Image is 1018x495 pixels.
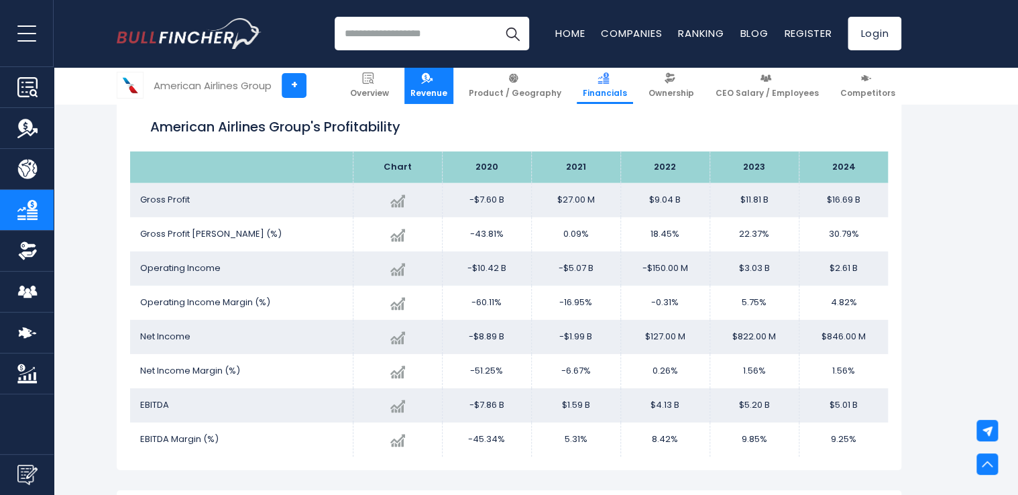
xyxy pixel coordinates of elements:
td: -16.95% [531,286,620,320]
span: Gross Profit [PERSON_NAME] (%) [140,227,282,240]
td: -$8.89 B [442,320,531,354]
td: $11.81 B [710,183,799,217]
td: -0.31% [620,286,710,320]
span: Gross Profit [140,193,190,206]
a: + [282,73,306,98]
td: -60.11% [442,286,531,320]
td: 5.75% [710,286,799,320]
td: $127.00 M [620,320,710,354]
td: 9.85% [710,423,799,457]
td: -51.25% [442,354,531,388]
span: EBITDA [140,398,169,411]
td: 18.45% [620,217,710,252]
td: -$10.42 B [442,252,531,286]
td: 4.82% [799,286,888,320]
td: $5.20 B [710,388,799,423]
h2: American Airlines Group's Profitability [150,117,868,137]
span: Revenue [410,88,447,99]
td: $9.04 B [620,183,710,217]
span: Ownership [648,88,694,99]
a: Ranking [678,26,724,40]
td: $1.59 B [531,388,620,423]
td: $4.13 B [620,388,710,423]
td: $5.01 B [799,388,888,423]
td: 1.56% [710,354,799,388]
td: $2.61 B [799,252,888,286]
a: Revenue [404,67,453,104]
a: Competitors [834,67,901,104]
td: $16.69 B [799,183,888,217]
th: 2024 [799,152,888,183]
a: Login [848,17,901,50]
td: -$7.60 B [442,183,531,217]
td: -$7.86 B [442,388,531,423]
th: 2022 [620,152,710,183]
img: Ownership [17,241,38,261]
td: 0.26% [620,354,710,388]
span: Net Income [140,330,190,343]
td: 30.79% [799,217,888,252]
td: 1.56% [799,354,888,388]
th: 2021 [531,152,620,183]
span: Overview [350,88,389,99]
span: Operating Income Margin (%) [140,296,270,309]
th: 2023 [710,152,799,183]
a: Ownership [642,67,700,104]
td: $3.03 B [710,252,799,286]
td: 5.31% [531,423,620,457]
td: $27.00 M [531,183,620,217]
img: AAL logo [117,72,143,98]
td: -43.81% [442,217,531,252]
div: American Airlines Group [154,78,272,93]
td: -45.34% [442,423,531,457]
a: CEO Salary / Employees [710,67,825,104]
span: CEO Salary / Employees [716,88,819,99]
td: -$150.00 M [620,252,710,286]
img: Bullfincher logo [117,18,262,49]
td: -$1.99 B [531,320,620,354]
a: Register [784,26,832,40]
td: -6.67% [531,354,620,388]
td: -$5.07 B [531,252,620,286]
a: Companies [601,26,662,40]
span: EBITDA Margin (%) [140,433,219,445]
span: Financials [583,88,627,99]
span: Net Income Margin (%) [140,364,240,377]
td: 9.25% [799,423,888,457]
a: Financials [577,67,633,104]
a: Overview [344,67,395,104]
td: 22.37% [710,217,799,252]
span: Competitors [840,88,895,99]
a: Home [555,26,585,40]
button: Search [496,17,529,50]
a: Product / Geography [463,67,567,104]
span: Product / Geography [469,88,561,99]
th: 2020 [442,152,531,183]
a: Blog [740,26,768,40]
td: 0.09% [531,217,620,252]
span: Operating Income [140,262,221,274]
td: $846.00 M [799,320,888,354]
td: 8.42% [620,423,710,457]
a: Go to homepage [117,18,261,49]
th: Chart [353,152,442,183]
td: $822.00 M [710,320,799,354]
